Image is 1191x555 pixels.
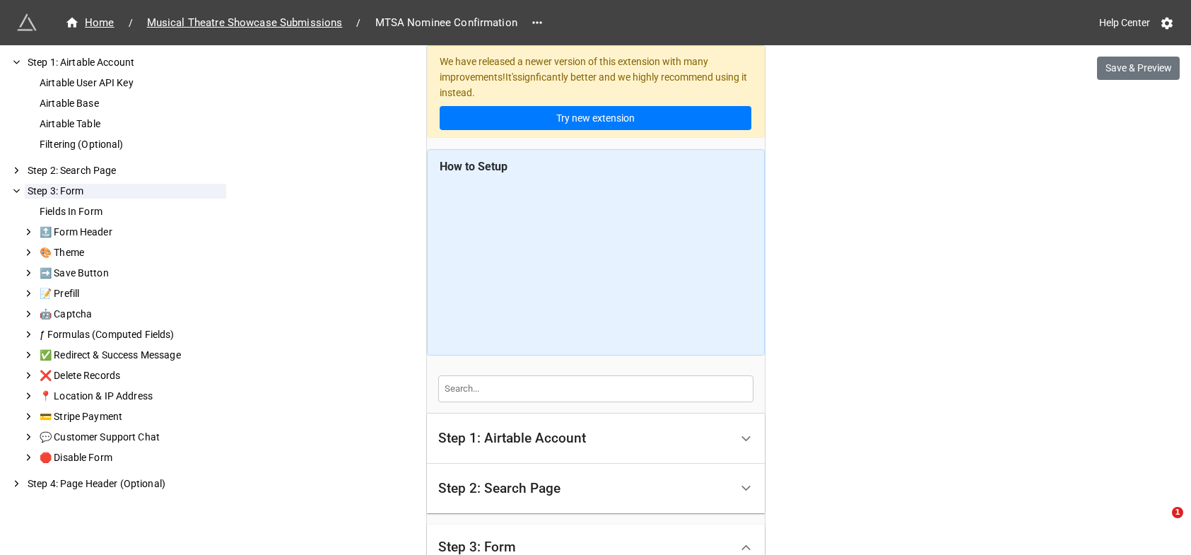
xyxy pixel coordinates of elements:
div: Airtable User API Key [37,76,226,90]
div: Step 3: Form [438,540,516,554]
div: Step 1: Airtable Account [438,431,586,445]
img: miniextensions-icon.73ae0678.png [17,13,37,33]
div: Step 1: Airtable Account [427,414,765,464]
div: Home [65,15,115,31]
b: How to Setup [440,160,508,173]
div: 📍 Location & IP Address [37,389,226,404]
div: Step 2: Search Page [438,481,561,496]
div: Step 4: Page Header (Optional) [25,477,226,491]
div: Fields In Form [37,204,226,219]
div: Step 2: Search Page [427,464,765,514]
input: Search... [438,375,753,402]
div: Airtable Base [37,96,226,111]
div: 🔝 Form Header [37,225,226,240]
div: 🛑 Disable Form [37,450,226,465]
div: Filtering (Optional) [37,137,226,152]
div: ➡️ Save Button [37,266,226,281]
span: 1 [1172,507,1183,518]
div: Step 2: Search Page [25,163,226,178]
div: We have released a newer version of this extension with many improvements! It's signficantly bett... [427,46,765,139]
div: ✅ Redirect & Success Message [37,348,226,363]
li: / [356,16,360,30]
div: 💬 Customer Support Chat [37,430,226,445]
button: Save & Preview [1097,57,1180,81]
div: Step 3: Form [25,184,226,199]
iframe: Intercom live chat [1143,507,1177,541]
div: Airtable Table [37,117,226,132]
div: 🎨 Theme [37,245,226,260]
div: 📝 Prefill [37,286,226,301]
div: Step 1: Airtable Account [25,55,226,70]
span: MTSA Nominee Confirmation [367,15,526,31]
div: ❌ Delete Records [37,368,226,383]
div: 💳 Stripe Payment [37,409,226,424]
a: Help Center [1089,10,1160,35]
span: Musical Theatre Showcase Submissions [139,15,351,31]
iframe: miniExtensions Form with Lookup Page [440,180,751,343]
a: Try new extension [440,106,751,130]
a: Musical Theatre Showcase Submissions [139,14,351,31]
nav: breadcrumb [57,14,526,31]
div: 🤖 Captcha [37,307,226,322]
li: / [129,16,133,30]
div: ƒ Formulas (Computed Fields) [37,327,226,342]
a: Home [57,14,123,31]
